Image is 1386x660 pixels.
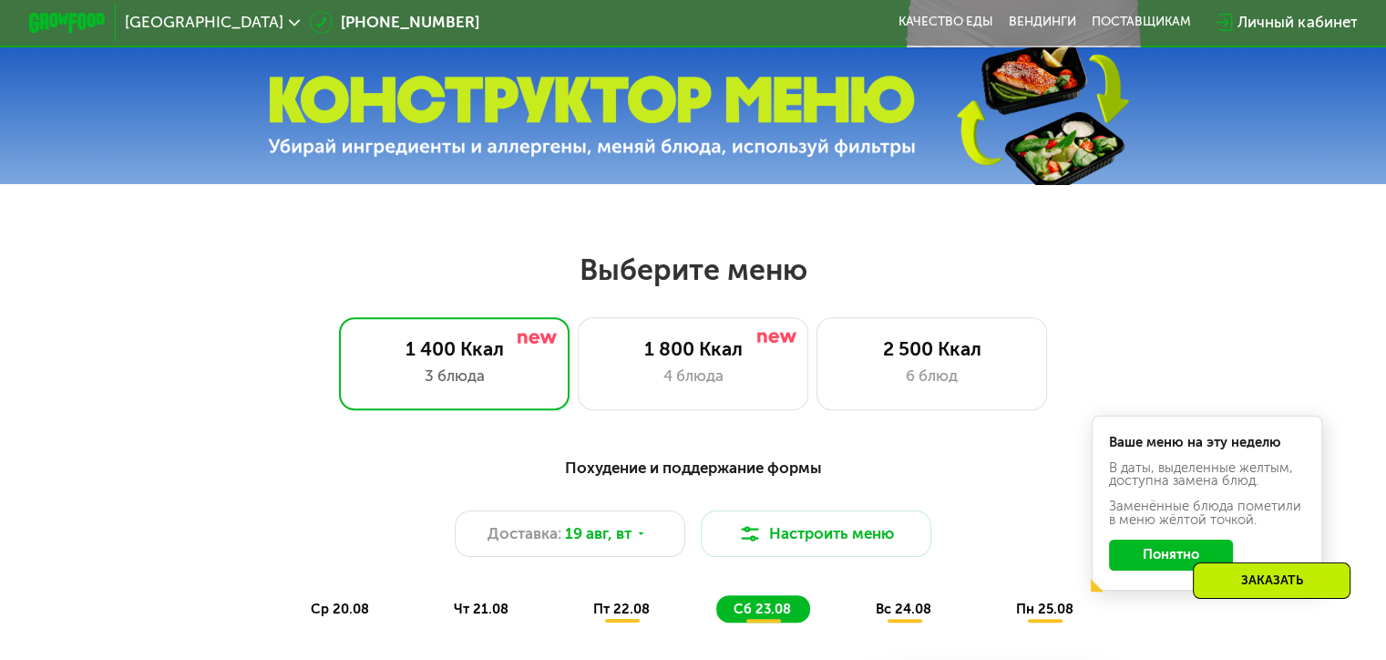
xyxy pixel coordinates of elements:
h2: Выберите меню [62,252,1325,288]
div: поставщикам [1092,15,1191,30]
div: 4 блюда [598,365,788,387]
button: Понятно [1109,540,1233,571]
a: Вендинги [1009,15,1076,30]
span: пн 25.08 [1016,601,1073,617]
div: 1 800 Ккал [598,337,788,360]
span: вс 24.08 [876,601,931,617]
span: [GEOGRAPHIC_DATA] [125,15,283,30]
a: Качество еды [898,15,993,30]
div: Личный кабинет [1237,11,1357,34]
div: Ваше меню на эту неделю [1109,436,1306,449]
div: 3 блюда [359,365,549,387]
span: сб 23.08 [734,601,791,617]
a: [PHONE_NUMBER] [310,11,479,34]
button: Настроить меню [701,510,932,557]
div: Заказать [1193,562,1350,599]
div: В даты, выделенные желтым, доступна замена блюд. [1109,461,1306,489]
div: 1 400 Ккал [359,337,549,360]
span: Доставка: [488,522,561,545]
div: Заменённые блюда пометили в меню жёлтой точкой. [1109,500,1306,527]
span: чт 21.08 [454,601,508,617]
div: 2 500 Ккал [837,337,1027,360]
div: 6 блюд [837,365,1027,387]
span: ср 20.08 [311,601,369,617]
span: пт 22.08 [593,601,650,617]
div: Похудение и поддержание формы [123,456,1263,480]
span: 19 авг, вт [565,522,631,545]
